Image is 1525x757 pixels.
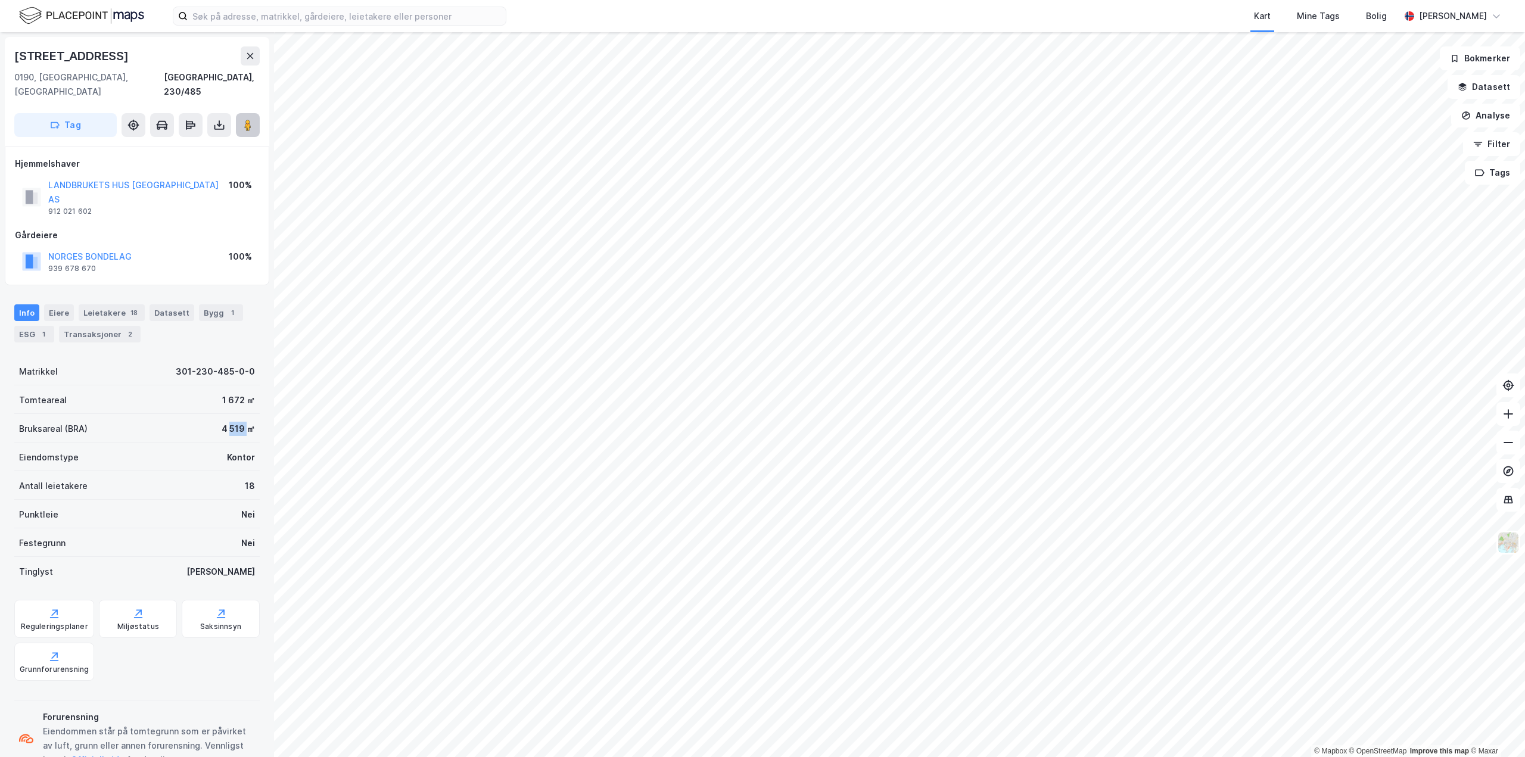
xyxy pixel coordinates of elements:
div: Info [14,304,39,321]
div: [STREET_ADDRESS] [14,46,131,66]
div: 100% [229,250,252,264]
div: Eiendomstype [19,450,79,465]
div: Kontrollprogram for chat [1465,700,1525,757]
img: Z [1497,531,1520,554]
div: Antall leietakere [19,479,88,493]
div: [GEOGRAPHIC_DATA], 230/485 [164,70,260,99]
div: Datasett [150,304,194,321]
button: Bokmerker [1440,46,1520,70]
div: Forurensning [43,710,255,724]
div: 18 [128,307,140,319]
div: Hjemmelshaver [15,157,259,171]
div: 0190, [GEOGRAPHIC_DATA], [GEOGRAPHIC_DATA] [14,70,164,99]
div: 1 [38,328,49,340]
div: Bolig [1366,9,1387,23]
a: Mapbox [1314,747,1347,755]
div: Grunnforurensning [20,665,89,674]
div: 18 [245,479,255,493]
div: Punktleie [19,507,58,522]
div: Bruksareal (BRA) [19,422,88,436]
div: Leietakere [79,304,145,321]
img: logo.f888ab2527a4732fd821a326f86c7f29.svg [19,5,144,26]
div: Miljøstatus [117,622,159,631]
button: Datasett [1448,75,1520,99]
input: Søk på adresse, matrikkel, gårdeiere, leietakere eller personer [188,7,506,25]
div: Tomteareal [19,393,67,407]
div: 939 678 670 [48,264,96,273]
iframe: Chat Widget [1465,700,1525,757]
div: Festegrunn [19,536,66,550]
div: Saksinnsyn [200,622,241,631]
div: [PERSON_NAME] [186,565,255,579]
div: 2 [124,328,136,340]
div: [PERSON_NAME] [1419,9,1487,23]
div: Kart [1254,9,1271,23]
div: Mine Tags [1297,9,1340,23]
a: Improve this map [1410,747,1469,755]
div: Eiere [44,304,74,321]
a: OpenStreetMap [1349,747,1407,755]
div: Bygg [199,304,243,321]
button: Tag [14,113,117,137]
div: Tinglyst [19,565,53,579]
button: Analyse [1451,104,1520,127]
div: 4 519 ㎡ [222,422,255,436]
div: ESG [14,326,54,342]
button: Filter [1463,132,1520,156]
div: Nei [241,536,255,550]
button: Tags [1465,161,1520,185]
div: 1 [226,307,238,319]
div: Kontor [227,450,255,465]
div: Matrikkel [19,365,58,379]
div: 1 672 ㎡ [222,393,255,407]
div: 912 021 602 [48,207,92,216]
div: Gårdeiere [15,228,259,242]
div: 301-230-485-0-0 [176,365,255,379]
div: 100% [229,178,252,192]
div: Nei [241,507,255,522]
div: Transaksjoner [59,326,141,342]
div: Reguleringsplaner [21,622,88,631]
